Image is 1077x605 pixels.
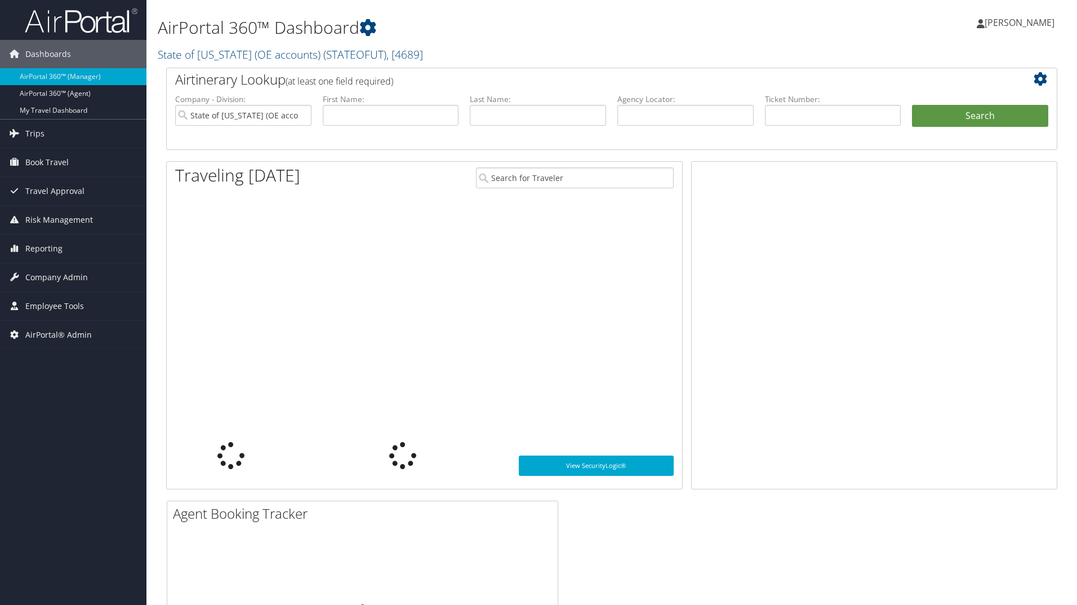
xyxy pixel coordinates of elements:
span: ( STATEOFUT ) [323,47,386,62]
span: [PERSON_NAME] [985,16,1054,29]
button: Search [912,105,1048,127]
img: airportal-logo.png [25,7,137,34]
span: Risk Management [25,206,93,234]
h2: Agent Booking Tracker [173,504,558,523]
span: Dashboards [25,40,71,68]
label: Agency Locator: [617,94,754,105]
label: First Name: [323,94,459,105]
span: Book Travel [25,148,69,176]
label: Ticket Number: [765,94,901,105]
a: State of [US_STATE] (OE accounts) [158,47,423,62]
span: AirPortal® Admin [25,321,92,349]
h1: AirPortal 360™ Dashboard [158,16,763,39]
a: [PERSON_NAME] [977,6,1066,39]
span: Company Admin [25,263,88,292]
h2: Airtinerary Lookup [175,70,974,89]
span: Travel Approval [25,177,84,205]
h1: Traveling [DATE] [175,164,300,187]
label: Last Name: [470,94,606,105]
a: View SecurityLogic® [519,456,674,476]
span: Employee Tools [25,292,84,320]
span: (at least one field required) [286,75,393,87]
span: Reporting [25,235,63,263]
span: , [ 4689 ] [386,47,423,62]
span: Trips [25,120,44,148]
label: Company - Division: [175,94,311,105]
input: Search for Traveler [476,167,674,188]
